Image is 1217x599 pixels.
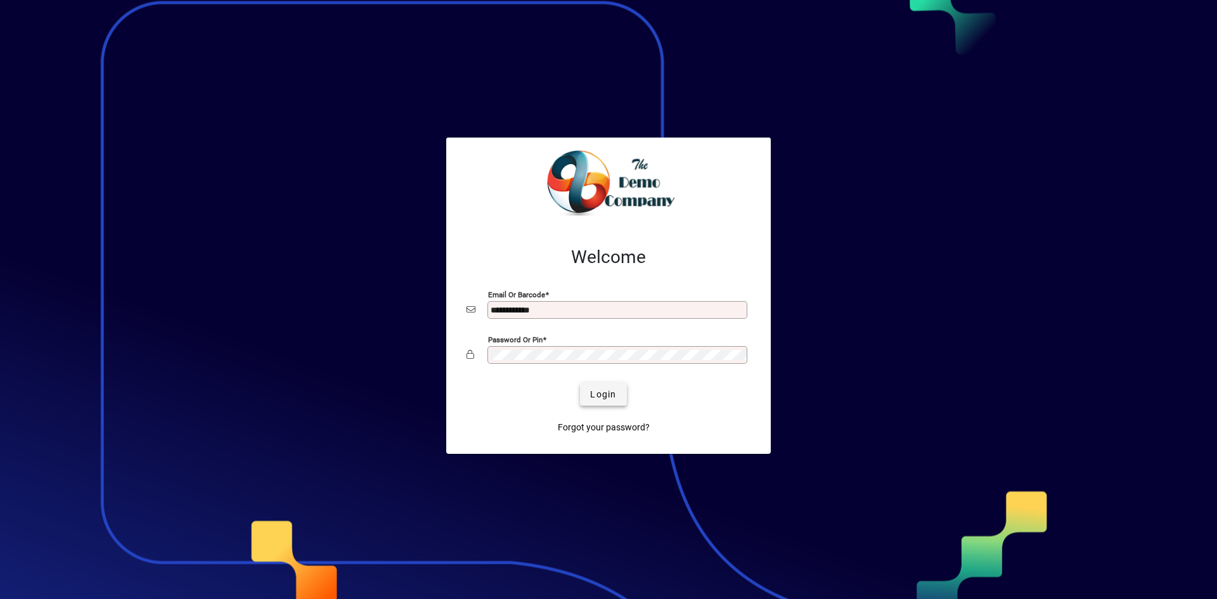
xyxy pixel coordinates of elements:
a: Forgot your password? [553,416,655,439]
mat-label: Email or Barcode [488,290,545,299]
mat-label: Password or Pin [488,335,543,344]
span: Login [590,388,616,401]
span: Forgot your password? [558,421,650,434]
h2: Welcome [467,247,750,268]
button: Login [580,383,626,406]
